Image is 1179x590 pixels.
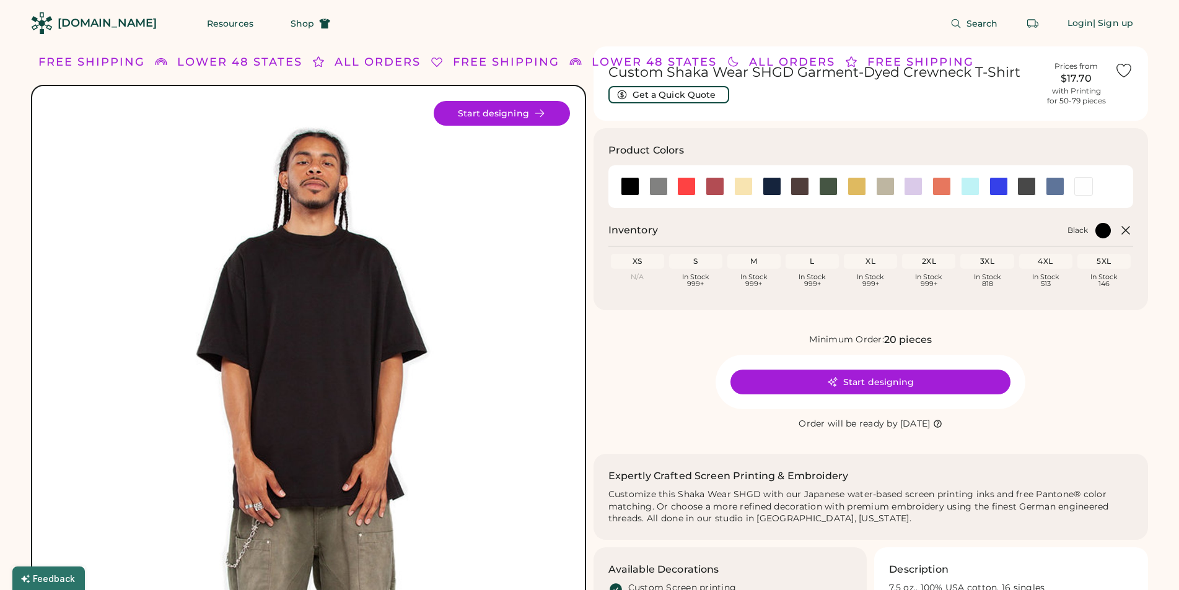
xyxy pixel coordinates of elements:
[1067,225,1088,235] div: Black
[592,54,717,71] div: LOWER 48 STATES
[1093,17,1133,30] div: | Sign up
[846,274,895,287] div: In Stock 999+
[276,11,345,36] button: Shop
[788,274,836,287] div: In Stock 999+
[291,19,314,28] span: Shop
[788,256,836,266] div: L
[867,54,974,71] div: FREE SHIPPING
[749,54,835,71] div: ALL ORDERS
[613,256,662,266] div: XS
[963,274,1011,287] div: In Stock 818
[884,332,932,347] div: 20 pieces
[608,86,729,103] button: Get a Quick Quote
[730,256,778,266] div: M
[608,64,1038,81] h1: Custom Shaka Wear SHGD Garment-Dyed Crewneck T-Shirt
[730,370,1010,394] button: Start designing
[608,562,719,577] h3: Available Decorations
[1022,274,1070,287] div: In Stock 513
[192,11,268,36] button: Resources
[1080,256,1128,266] div: 5XL
[434,101,570,126] button: Start designing
[799,418,898,430] div: Order will be ready by
[608,143,685,158] h3: Product Colors
[1045,71,1107,86] div: $17.70
[672,274,720,287] div: In Stock 999+
[966,19,998,28] span: Search
[608,223,658,238] h2: Inventory
[613,274,662,280] div: N/A
[1067,17,1094,30] div: Login
[900,418,931,430] div: [DATE]
[672,256,720,266] div: S
[38,54,145,71] div: FREE SHIPPING
[453,54,559,71] div: FREE SHIPPING
[608,469,849,484] h2: Expertly Crafted Screen Printing & Embroidery
[31,12,53,34] img: Rendered Logo - Screens
[889,562,949,577] h3: Description
[905,256,953,266] div: 2XL
[335,54,421,71] div: ALL ORDERS
[936,11,1013,36] button: Search
[608,488,1134,526] div: Customize this Shaka Wear SHGD with our Japanese water-based screen printing inks and free Panton...
[177,54,302,71] div: LOWER 48 STATES
[730,274,778,287] div: In Stock 999+
[905,274,953,287] div: In Stock 999+
[1054,61,1098,71] div: Prices from
[846,256,895,266] div: XL
[1020,11,1045,36] button: Retrieve an order
[1080,274,1128,287] div: In Stock 146
[963,256,1011,266] div: 3XL
[1022,256,1070,266] div: 4XL
[1047,86,1106,106] div: with Printing for 50-79 pieces
[58,15,157,31] div: [DOMAIN_NAME]
[809,334,884,346] div: Minimum Order:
